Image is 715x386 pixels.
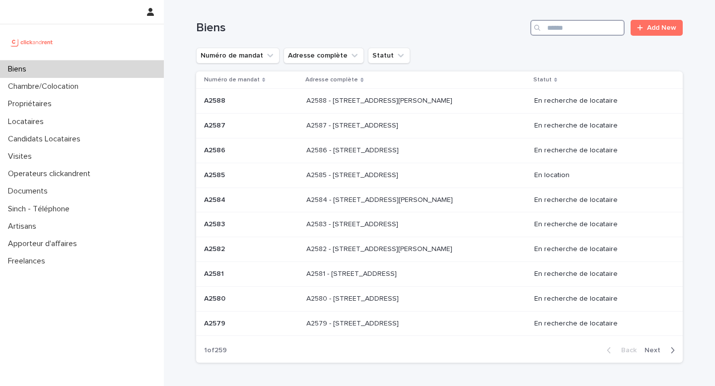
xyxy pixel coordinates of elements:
[306,95,454,105] p: A2588 - [STREET_ADDRESS][PERSON_NAME]
[4,204,77,214] p: Sinch - Téléphone
[196,188,683,212] tr: A2584A2584 A2584 - [STREET_ADDRESS][PERSON_NAME]A2584 - [STREET_ADDRESS][PERSON_NAME] En recherch...
[4,239,85,249] p: Apporteur d'affaires
[204,95,227,105] p: A2588
[641,346,683,355] button: Next
[534,122,667,130] p: En recherche de locataire
[204,293,227,303] p: A2580
[534,245,667,254] p: En recherche de locataire
[196,138,683,163] tr: A2586A2586 A2586 - [STREET_ADDRESS]A2586 - [STREET_ADDRESS] En recherche de locataire
[196,338,235,363] p: 1 of 259
[644,347,666,354] span: Next
[615,347,637,354] span: Back
[4,82,86,91] p: Chambre/Colocation
[196,48,280,64] button: Numéro de mandat
[4,134,88,144] p: Candidats Locataires
[204,243,227,254] p: A2582
[196,212,683,237] tr: A2583A2583 A2583 - [STREET_ADDRESS]A2583 - [STREET_ADDRESS] En recherche de locataire
[8,32,56,52] img: UCB0brd3T0yccxBKYDjQ
[368,48,410,64] button: Statut
[4,257,53,266] p: Freelances
[4,187,56,196] p: Documents
[306,144,401,155] p: A2586 - [STREET_ADDRESS]
[196,237,683,262] tr: A2582A2582 A2582 - [STREET_ADDRESS][PERSON_NAME]A2582 - [STREET_ADDRESS][PERSON_NAME] En recherch...
[534,97,667,105] p: En recherche de locataire
[284,48,364,64] button: Adresse complète
[196,163,683,188] tr: A2585A2585 A2585 - [STREET_ADDRESS]A2585 - [STREET_ADDRESS] En location
[631,20,683,36] a: Add New
[204,120,227,130] p: A2587
[204,318,227,328] p: A2579
[306,194,455,204] p: A2584 - 79 Avenue du Général de Gaulle, Champigny sur Marne 94500
[534,320,667,328] p: En recherche de locataire
[196,286,683,311] tr: A2580A2580 A2580 - [STREET_ADDRESS]A2580 - [STREET_ADDRESS] En recherche de locataire
[204,218,227,229] p: A2583
[534,295,667,303] p: En recherche de locataire
[306,318,401,328] p: A2579 - [STREET_ADDRESS]
[306,120,400,130] p: A2587 - [STREET_ADDRESS]
[4,64,34,74] p: Biens
[4,99,60,109] p: Propriétaires
[534,146,667,155] p: En recherche de locataire
[204,74,260,85] p: Numéro de mandat
[306,293,401,303] p: A2580 - [STREET_ADDRESS]
[306,268,399,278] p: A2581 - [STREET_ADDRESS]
[530,20,625,36] input: Search
[534,171,667,180] p: En location
[647,24,676,31] span: Add New
[306,218,400,229] p: A2583 - 79 Avenue du Général de Gaulle, Champigny sur Marne 94500
[599,346,641,355] button: Back
[204,194,227,204] p: A2584
[204,169,227,180] p: A2585
[196,114,683,138] tr: A2587A2587 A2587 - [STREET_ADDRESS]A2587 - [STREET_ADDRESS] En recherche de locataire
[204,144,227,155] p: A2586
[534,270,667,278] p: En recherche de locataire
[196,261,683,286] tr: A2581A2581 A2581 - [STREET_ADDRESS]A2581 - [STREET_ADDRESS] En recherche de locataire
[204,268,226,278] p: A2581
[533,74,552,85] p: Statut
[305,74,358,85] p: Adresse complète
[196,89,683,114] tr: A2588A2588 A2588 - [STREET_ADDRESS][PERSON_NAME]A2588 - [STREET_ADDRESS][PERSON_NAME] En recherch...
[534,196,667,204] p: En recherche de locataire
[4,222,44,231] p: Artisans
[4,169,98,179] p: Operateurs clickandrent
[306,169,400,180] p: A2585 - [STREET_ADDRESS]
[4,117,52,127] p: Locataires
[196,21,526,35] h1: Biens
[534,220,667,229] p: En recherche de locataire
[196,311,683,336] tr: A2579A2579 A2579 - [STREET_ADDRESS]A2579 - [STREET_ADDRESS] En recherche de locataire
[306,243,454,254] p: A2582 - 12 avenue Charles VII, Saint-Maur-des-Fossés 94100
[4,152,40,161] p: Visites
